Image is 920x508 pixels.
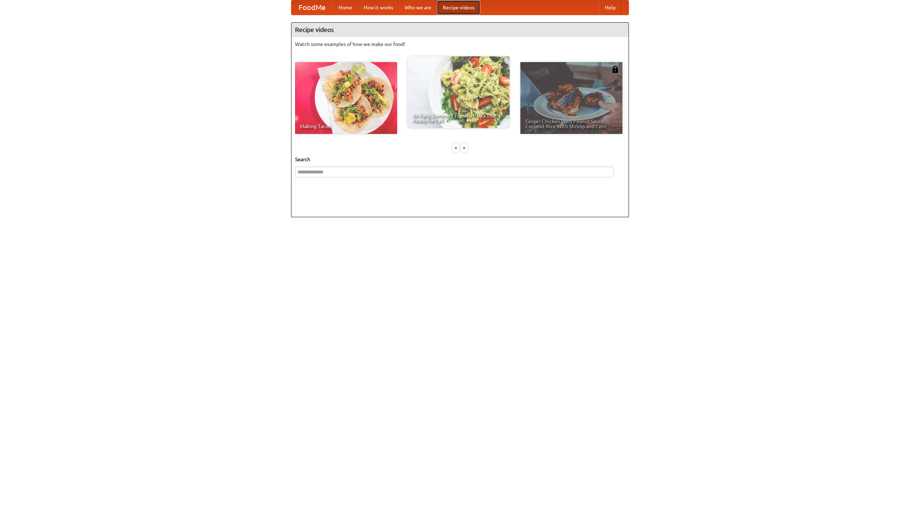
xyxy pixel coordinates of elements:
a: Making Tacos [295,62,397,134]
h4: Recipe videos [291,23,629,37]
a: Help [599,0,621,15]
span: Making Tacos [300,124,392,129]
a: Home [333,0,358,15]
a: An Easy, Summery Tomato Pasta That's Ready for Fall [408,56,510,128]
a: Who we are [399,0,437,15]
p: Watch some examples of how we make our food! [295,41,625,48]
a: How it works [358,0,399,15]
h5: Search [295,156,625,163]
img: 483408.png [612,66,619,73]
a: Recipe videos [437,0,480,15]
a: FoodMe [291,0,333,15]
div: » [461,143,468,152]
span: An Easy, Summery Tomato Pasta That's Ready for Fall [413,113,505,123]
div: « [452,143,459,152]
